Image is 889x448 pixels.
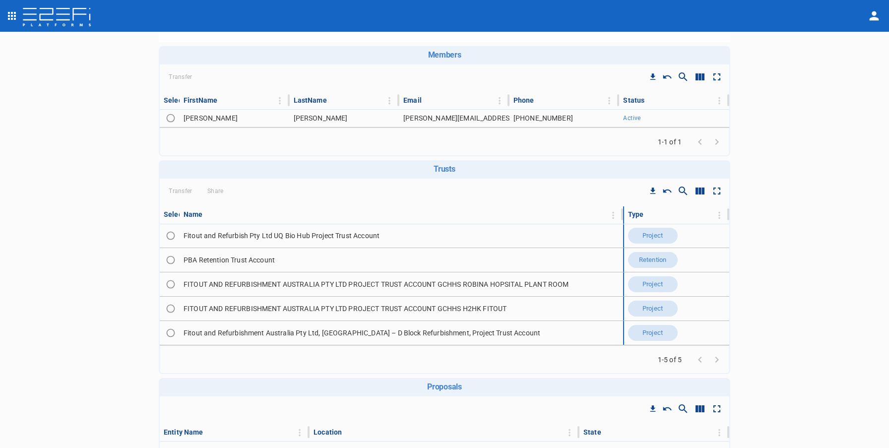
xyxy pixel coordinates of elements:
span: 1-1 of 1 [654,137,686,147]
span: Go to previous page [692,137,708,146]
span: Toggle select row [164,229,178,243]
button: Column Actions [292,425,308,441]
button: Column Actions [601,93,617,109]
button: Reset Sorting [660,401,675,416]
button: Reset Sorting [660,184,675,198]
button: Download CSV [646,70,660,84]
button: Show/Hide columns [692,68,708,85]
button: Reset Sorting [660,69,675,84]
button: Column Actions [605,207,621,223]
td: FITOUT AND REFURBISHMENT AUSTRALIA PTY LTD PROJECT TRUST ACCOUNT GCHHS H2HK FITOUT [180,297,624,320]
h6: Members [163,50,726,60]
button: Download CSV [646,184,660,198]
button: Show/Hide search [675,400,692,417]
div: LastName [294,94,327,106]
div: Select [164,94,185,106]
div: Phone [513,94,534,106]
div: Name [184,208,203,220]
button: Download CSV [646,402,660,416]
div: Entity Name [164,426,203,438]
div: Type [628,208,644,220]
button: Column Actions [711,93,727,109]
td: Fitout and Refurbishment Australia Pty Ltd, [GEOGRAPHIC_DATA] – D Block Refurbishment, Project Tr... [180,321,624,345]
span: Project [636,304,669,314]
span: Toggle select row [164,111,178,125]
span: Retention [633,256,672,265]
span: Active [623,115,640,122]
button: Show/Hide columns [692,183,708,199]
span: Project [636,231,669,241]
td: FITOUT AND REFURBISHMENT AUSTRALIA PTY LTD PROJECT TRUST ACCOUNT GCHHS ROBINA HOPSITAL PLANT ROOM [180,272,624,296]
span: Project [636,328,669,338]
button: Toggle full screen [708,183,725,199]
div: FirstName [184,94,217,106]
button: Column Actions [272,93,288,109]
button: Toggle full screen [708,400,725,417]
span: Toggle select row [164,277,178,291]
div: Status [623,94,644,106]
span: Go to next page [708,137,725,146]
span: Toggle select row [164,253,178,267]
span: Project [636,280,669,289]
td: Fitout and Refurbish Pty Ltd UQ Bio Hub Project Trust Account [180,224,624,248]
button: Column Actions [711,207,727,223]
button: Show/Hide columns [692,400,708,417]
span: Share [199,184,231,199]
td: PBA Retention Trust Account [180,248,624,272]
td: [PHONE_NUMBER] [509,109,620,127]
button: Show/Hide search [675,183,692,199]
button: Column Actions [492,93,508,109]
h6: Proposals [163,382,726,391]
button: Show/Hide search [675,68,692,85]
span: Go to previous page [692,354,708,364]
button: Column Actions [381,93,397,109]
div: Email [403,94,422,106]
span: Transfer Organisation [165,69,196,85]
span: Toggle select row [164,326,178,340]
td: [PERSON_NAME][EMAIL_ADDRESS][PERSON_NAME][DOMAIN_NAME] [399,109,509,127]
button: Toggle full screen [708,68,725,85]
span: 1-5 of 5 [654,355,686,365]
span: Toggle select row [164,302,178,316]
button: Column Actions [562,425,577,441]
span: Go to next page [708,354,725,364]
h6: Trusts [163,164,726,174]
span: Transfer Organisation [165,184,196,199]
div: Select [164,208,185,220]
td: [PERSON_NAME] [180,109,290,127]
div: Location [314,426,342,438]
button: Column Actions [711,425,727,441]
td: [PERSON_NAME] [290,109,400,127]
div: State [583,426,601,438]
